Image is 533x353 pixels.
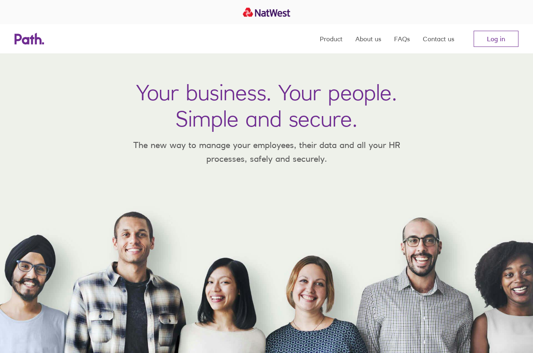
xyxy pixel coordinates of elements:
[394,24,410,53] a: FAQs
[474,31,518,47] a: Log in
[423,24,454,53] a: Contact us
[320,24,342,53] a: Product
[136,79,397,132] h1: Your business. Your people. Simple and secure.
[121,138,412,165] p: The new way to manage your employees, their data and all your HR processes, safely and securely.
[355,24,381,53] a: About us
